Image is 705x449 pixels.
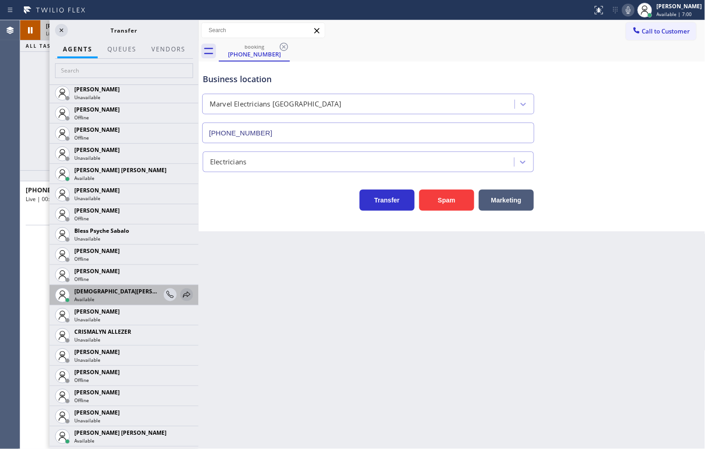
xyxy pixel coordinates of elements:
span: Live | 00:50 [46,30,72,37]
span: Offline [74,256,89,262]
span: [PERSON_NAME] [74,146,120,154]
span: [PERSON_NAME] [74,409,120,416]
span: Unavailable [74,337,100,343]
span: Unavailable [74,195,100,202]
span: [PHONE_NUMBER] [46,22,96,30]
span: Offline [74,114,89,121]
span: Unavailable [74,236,100,242]
span: CRISMALYN ALLEZER [74,328,131,336]
div: Marvel Electricians [GEOGRAPHIC_DATA] [210,99,341,110]
span: [PERSON_NAME] [74,267,120,275]
input: Phone Number [202,123,534,143]
div: [PHONE_NUMBER] [220,50,289,58]
span: Call to Customer [642,27,690,35]
button: AGENTS [57,40,98,58]
div: (949) 412-8167 [220,41,289,61]
span: QUEUES [107,45,136,53]
span: Available [74,175,94,181]
span: [PERSON_NAME] [PERSON_NAME] [74,429,167,437]
button: Transfer [360,190,415,211]
span: [PERSON_NAME] [74,308,120,315]
span: Unavailable [74,417,100,424]
div: booking [220,43,289,50]
span: [PERSON_NAME] [74,85,120,93]
span: Available [74,438,94,444]
span: Offline [74,215,89,222]
span: [PERSON_NAME] [74,368,120,376]
span: Bless Psyche Sabalo [74,227,129,235]
span: Live | 00:49 [26,195,56,203]
button: Vendors [146,40,191,58]
div: [PERSON_NAME] [657,2,702,10]
span: [PERSON_NAME] [PERSON_NAME] [74,166,167,174]
button: Transfer [180,288,193,301]
button: ALL TASKS [20,40,77,51]
button: Marketing [479,190,534,211]
span: Unavailable [74,155,100,161]
span: Offline [74,276,89,282]
span: [PERSON_NAME] [74,186,120,194]
button: Call to Customer [626,22,696,40]
span: [PERSON_NAME] [74,106,120,113]
input: Search [55,63,193,78]
button: Consult [164,288,177,301]
span: Available [74,296,94,303]
span: Offline [74,377,89,383]
span: ALL TASKS [26,43,59,49]
span: Transfer [111,27,138,34]
span: AGENTS [63,45,92,53]
span: [PHONE_NUMBER] [26,185,84,194]
span: Unavailable [74,357,100,363]
span: Available | 7:00 [657,11,692,17]
span: Unavailable [74,94,100,101]
span: [PERSON_NAME] [74,247,120,255]
button: QUEUES [102,40,142,58]
div: Business location [203,73,534,85]
span: Offline [74,397,89,404]
span: [PERSON_NAME] [74,348,120,356]
span: Offline [74,135,89,141]
span: [DEMOGRAPHIC_DATA][PERSON_NAME] [74,287,182,295]
div: Electricians [210,157,246,167]
span: [PERSON_NAME] [74,388,120,396]
button: Mute [622,4,635,17]
input: Search [202,23,325,38]
span: [PERSON_NAME] [74,126,120,134]
span: Unavailable [74,316,100,323]
span: [PERSON_NAME] [74,207,120,214]
button: Spam [419,190,474,211]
